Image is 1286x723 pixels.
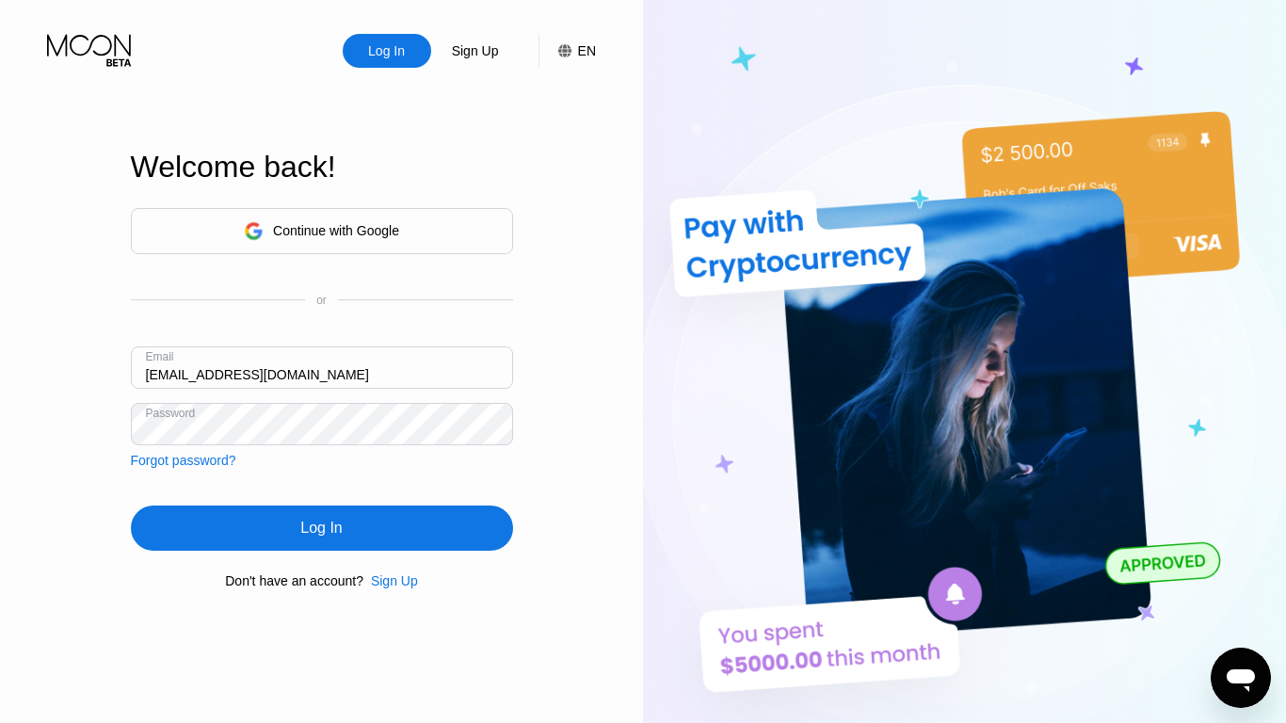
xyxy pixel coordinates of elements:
[131,208,513,254] div: Continue with Google
[131,453,236,468] div: Forgot password?
[363,573,418,588] div: Sign Up
[225,573,363,588] div: Don't have an account?
[1211,648,1271,708] iframe: Button to launch messaging window
[131,506,513,551] div: Log In
[300,519,342,538] div: Log In
[273,223,399,238] div: Continue with Google
[343,34,431,68] div: Log In
[146,407,196,420] div: Password
[366,41,407,60] div: Log In
[371,573,418,588] div: Sign Up
[131,150,513,185] div: Welcome back!
[450,41,501,60] div: Sign Up
[578,43,596,58] div: EN
[539,34,596,68] div: EN
[431,34,520,68] div: Sign Up
[316,294,327,307] div: or
[146,350,174,363] div: Email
